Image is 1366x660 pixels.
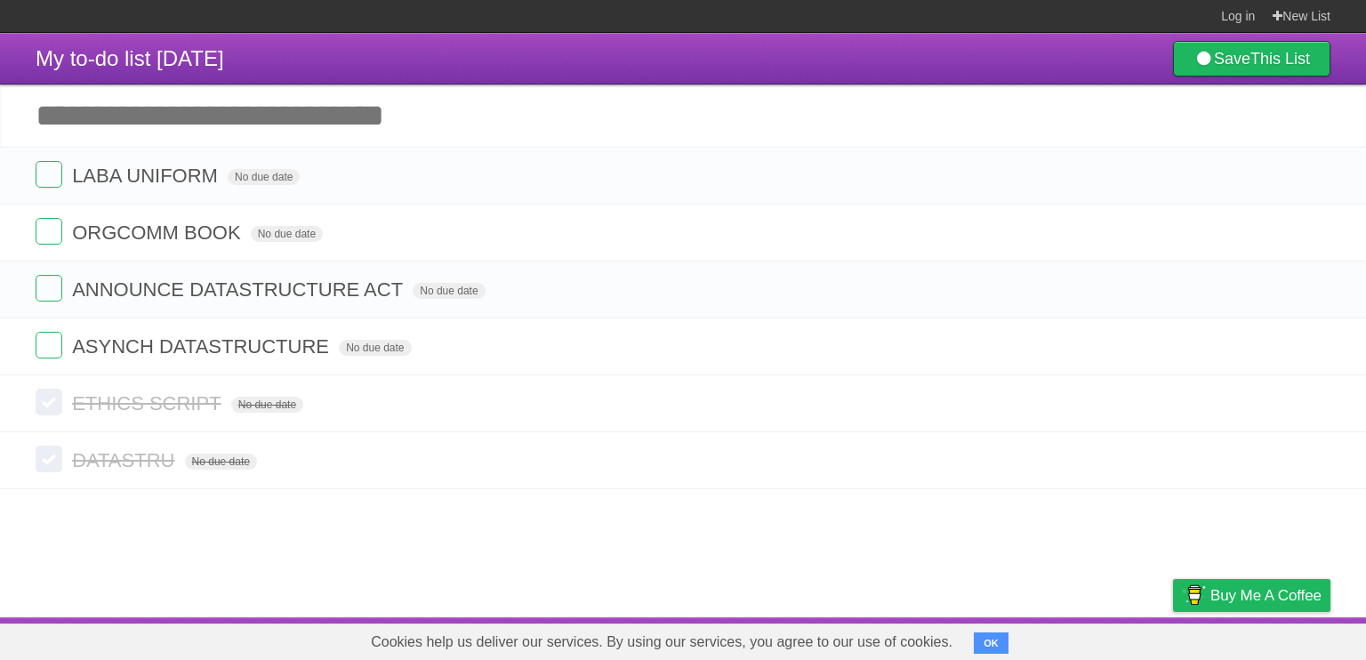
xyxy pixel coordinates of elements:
[995,622,1067,656] a: Developers
[36,218,62,245] label: Done
[413,283,485,299] span: No due date
[72,165,222,187] span: LABA UNIFORM
[251,226,323,242] span: No due date
[1173,579,1330,612] a: Buy me a coffee
[1210,580,1322,611] span: Buy me a coffee
[72,449,179,471] span: DATASTRU
[1250,50,1310,68] b: This List
[1150,622,1196,656] a: Privacy
[353,624,970,660] span: Cookies help us deliver our services. By using our services, you agree to our use of cookies.
[72,221,245,244] span: ORGCOMM BOOK
[185,454,257,470] span: No due date
[231,397,303,413] span: No due date
[36,161,62,188] label: Done
[72,278,407,301] span: ANNOUNCE DATASTRUCTURE ACT
[339,340,411,356] span: No due date
[936,622,974,656] a: About
[974,632,1008,654] button: OK
[72,335,333,358] span: ASYNCH DATASTRUCTURE
[36,332,62,358] label: Done
[1218,622,1330,656] a: Suggest a feature
[36,389,62,415] label: Done
[36,446,62,472] label: Done
[1182,580,1206,610] img: Buy me a coffee
[1089,622,1129,656] a: Terms
[36,275,62,302] label: Done
[36,46,224,70] span: My to-do list [DATE]
[228,169,300,185] span: No due date
[1173,41,1330,76] a: SaveThis List
[72,392,225,415] span: ETHICS SCRIPT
